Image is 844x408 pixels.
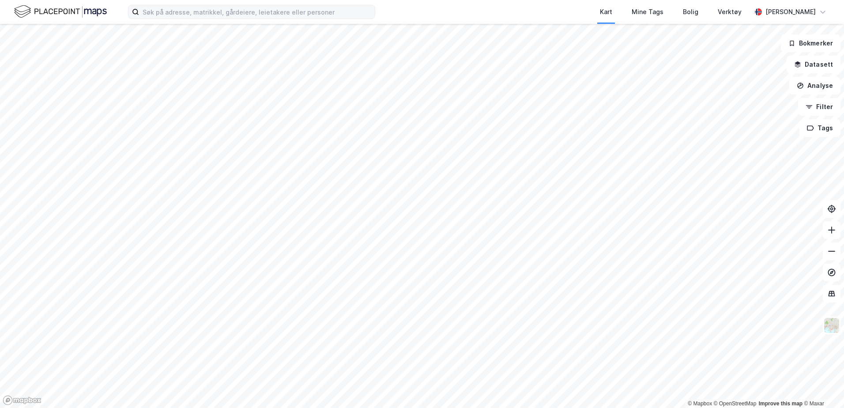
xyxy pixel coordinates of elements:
[3,395,41,405] a: Mapbox homepage
[823,317,840,334] img: Z
[14,4,107,19] img: logo.f888ab2527a4732fd821a326f86c7f29.svg
[683,7,698,17] div: Bolig
[781,34,840,52] button: Bokmerker
[787,56,840,73] button: Datasett
[765,7,816,17] div: [PERSON_NAME]
[798,98,840,116] button: Filter
[139,5,375,19] input: Søk på adresse, matrikkel, gårdeiere, leietakere eller personer
[799,119,840,137] button: Tags
[800,366,844,408] iframe: Chat Widget
[718,7,742,17] div: Verktøy
[600,7,612,17] div: Kart
[632,7,663,17] div: Mine Tags
[688,400,712,407] a: Mapbox
[714,400,757,407] a: OpenStreetMap
[759,400,803,407] a: Improve this map
[789,77,840,94] button: Analyse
